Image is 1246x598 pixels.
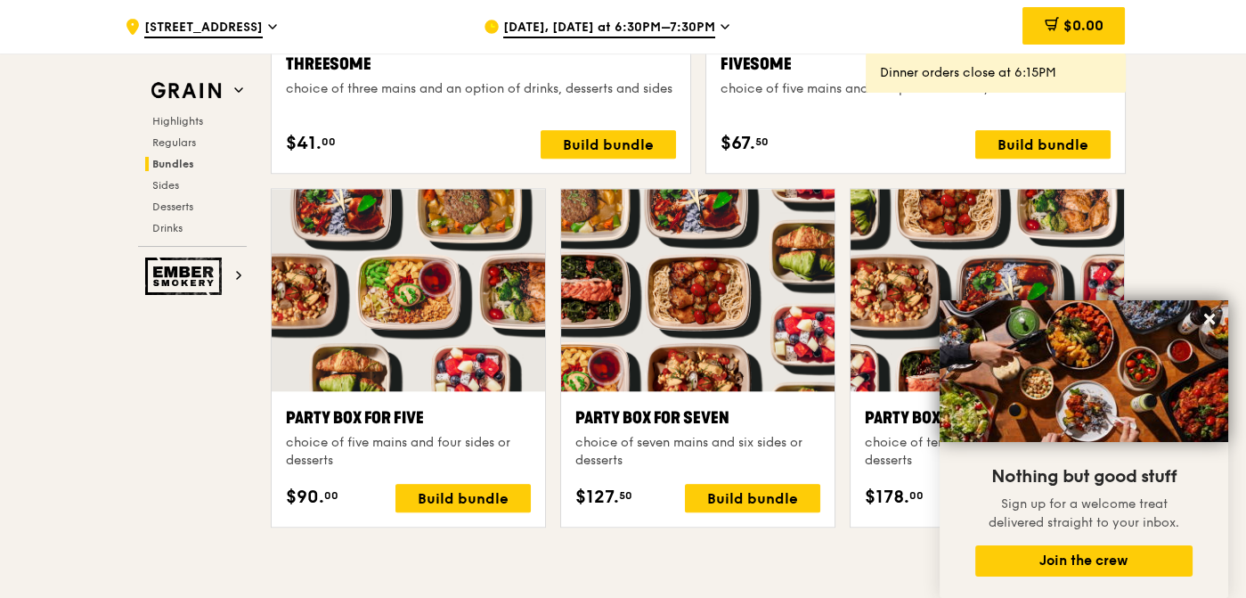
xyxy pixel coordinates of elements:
span: 00 [322,135,336,149]
div: Dinner orders close at 6:15PM [880,64,1112,82]
div: Threesome [286,52,676,77]
span: Highlights [152,115,203,127]
span: Drinks [152,222,183,234]
span: Regulars [152,136,196,149]
span: $90. [286,484,324,511]
div: choice of five mains and four sides or desserts [286,434,531,470]
span: 00 [909,488,924,503]
div: choice of ten mains and eight sides or desserts [865,434,1110,470]
span: 00 [324,488,338,503]
img: DSC07876-Edit02-Large.jpeg [940,300,1228,442]
span: [DATE], [DATE] at 6:30PM–7:30PM [503,19,715,38]
div: Build bundle [395,484,531,512]
span: Bundles [152,158,194,170]
div: Build bundle [541,130,676,159]
span: $67. [721,130,755,157]
span: $0.00 [1063,17,1103,34]
img: Ember Smokery web logo [145,258,227,295]
span: 50 [755,135,769,149]
div: choice of seven mains and six sides or desserts [575,434,820,470]
div: Build bundle [685,484,820,512]
div: Build bundle [975,130,1111,159]
div: Party Box for Seven [575,405,820,430]
div: Fivesome [721,52,1111,77]
button: Close [1195,305,1224,333]
div: Party Box for Ten [865,405,1110,430]
span: Desserts [152,201,193,213]
span: $41. [286,130,322,157]
span: [STREET_ADDRESS] [144,19,263,38]
span: 50 [619,488,632,503]
div: choice of three mains and an option of drinks, desserts and sides [286,80,676,98]
span: $127. [575,484,619,511]
span: Nothing but good stuff [991,466,1177,487]
div: Party Box for Five [286,405,531,430]
span: Sign up for a welcome treat delivered straight to your inbox. [989,496,1179,530]
span: Sides [152,179,179,192]
span: $178. [865,484,909,511]
div: choice of five mains and an option of drinks, desserts and sides [721,80,1111,98]
img: Grain web logo [145,75,227,107]
button: Join the crew [975,545,1193,577]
